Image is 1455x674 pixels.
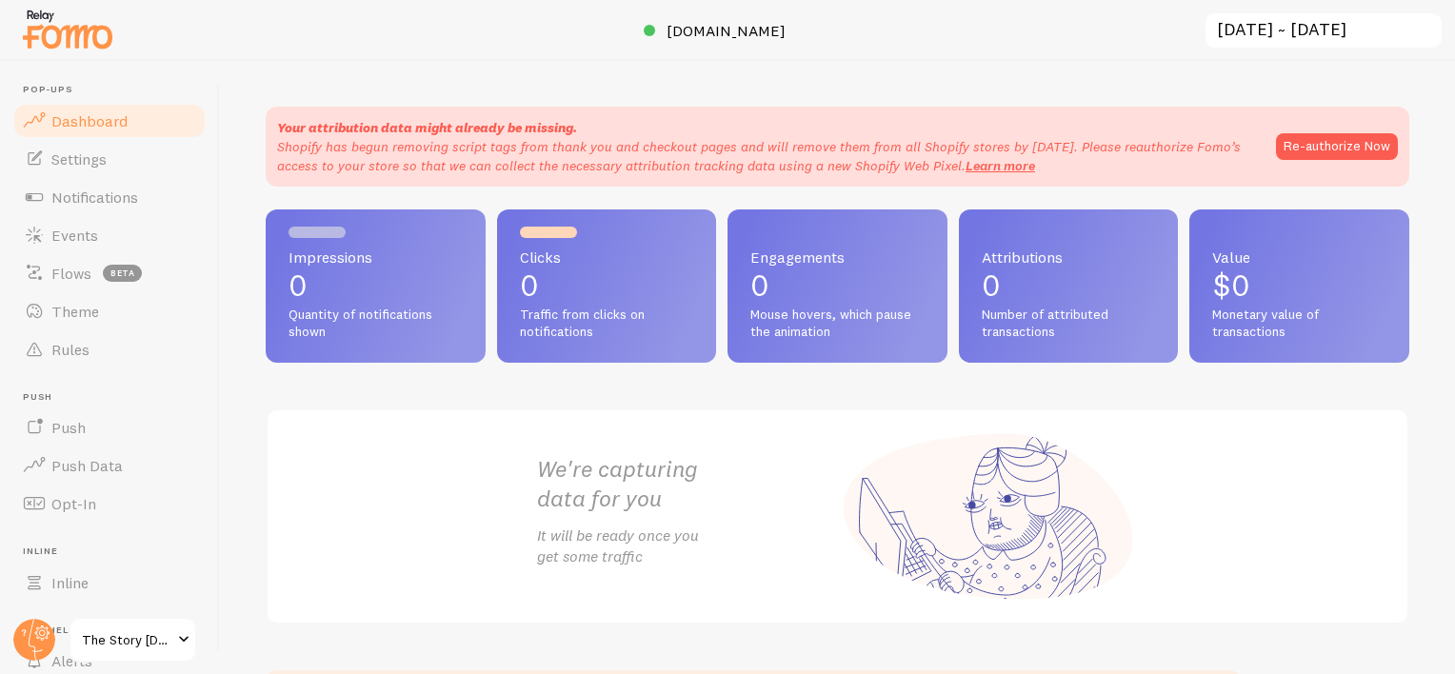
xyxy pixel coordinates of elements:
span: Theme [51,302,99,321]
a: Opt-In [11,485,208,523]
strong: Your attribution data might already be missing. [277,119,577,136]
span: Engagements [750,249,925,265]
span: Opt-In [51,494,96,513]
a: Notifications [11,178,208,216]
span: Settings [51,149,107,168]
img: fomo-relay-logo-orange.svg [20,5,115,53]
p: 0 [982,270,1156,301]
a: Learn more [966,157,1035,174]
span: Quantity of notifications shown [289,307,463,340]
span: $0 [1212,267,1250,304]
span: beta [103,265,142,282]
p: 0 [750,270,925,301]
span: Inline [23,545,208,558]
a: The Story [DEMOGRAPHIC_DATA] Project [69,617,197,663]
span: Pop-ups [23,84,208,96]
button: Re-authorize Now [1276,133,1398,160]
a: Settings [11,140,208,178]
a: Push Data [11,446,208,485]
span: Notifications [51,188,138,207]
span: Traffic from clicks on notifications [520,307,694,340]
span: Events [51,226,98,245]
span: Mouse hovers, which pause the animation [750,307,925,340]
a: Rules [11,330,208,368]
span: Push Data [51,456,123,475]
a: Push [11,408,208,446]
span: Rules [51,340,90,359]
h2: We're capturing data for you [537,454,838,513]
a: Theme [11,292,208,330]
p: It will be ready once you get some traffic [537,525,838,568]
span: The Story [DEMOGRAPHIC_DATA] Project [82,628,172,651]
a: Flows beta [11,254,208,292]
span: Dashboard [51,111,128,130]
span: Alerts [51,651,92,670]
a: Dashboard [11,102,208,140]
span: Value [1212,249,1386,265]
span: Number of attributed transactions [982,307,1156,340]
span: Push [51,418,86,437]
p: 0 [289,270,463,301]
p: Shopify has begun removing script tags from thank you and checkout pages and will remove them fro... [277,137,1257,175]
span: Push [23,391,208,404]
a: Events [11,216,208,254]
span: Flows [51,264,91,283]
span: Clicks [520,249,694,265]
span: Inline [51,573,89,592]
p: 0 [520,270,694,301]
span: Impressions [289,249,463,265]
span: Attributions [982,249,1156,265]
a: Inline [11,564,208,602]
span: Monetary value of transactions [1212,307,1386,340]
